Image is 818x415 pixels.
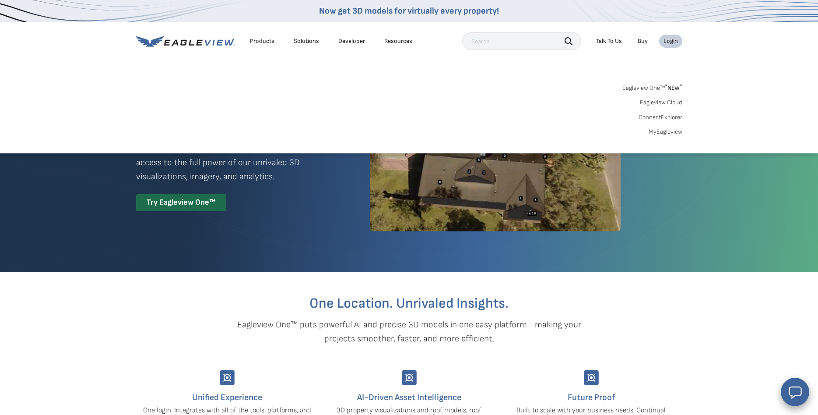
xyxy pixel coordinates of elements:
div: Login [664,37,678,45]
a: Now get 3D models for virtually every property! [319,6,499,16]
img: Group-9744.svg [584,370,599,385]
a: MyEagleview [649,128,682,136]
p: Eagleview One™ puts powerful AI and precise 3D models in one easy platform—making your projects s... [222,318,597,346]
div: Talk To Us [596,37,622,45]
span: NEW [665,84,682,92]
input: Search [462,32,581,50]
div: Products [250,37,274,45]
h4: AI-Driven Asset Intelligence [325,390,494,404]
img: Group-9744.svg [220,370,235,385]
div: Solutions [294,37,319,45]
img: Group-9744.svg [402,370,417,385]
h4: Future Proof [507,390,676,404]
button: Open chat window [781,378,809,406]
h4: Unified Experience [143,390,312,404]
a: Eagleview One™*NEW* [622,82,682,92]
a: Buy [638,37,648,45]
div: Resources [384,37,412,45]
h2: One Location. Unrivaled Insights. [143,297,676,311]
a: Eagleview Cloud [640,99,682,106]
a: ConnectExplorer [639,114,682,121]
p: A premium digital experience that provides seamless access to the full power of our unrivaled 3D ... [136,142,338,184]
div: Try Eagleview One™ [136,194,226,211]
a: Developer [338,37,365,45]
